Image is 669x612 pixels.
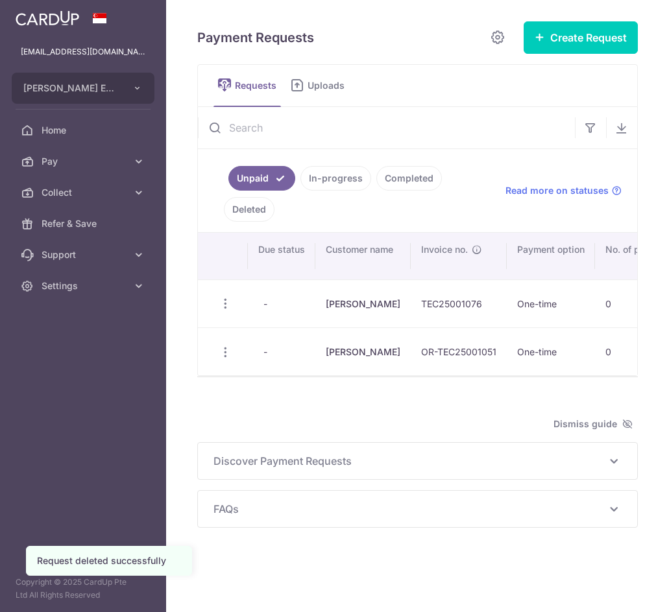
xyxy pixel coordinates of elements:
[213,501,622,517] p: FAQs
[42,124,127,137] span: Home
[42,186,127,199] span: Collect
[23,82,119,95] span: [PERSON_NAME] EYE CARE PTE. LTD.
[197,27,314,48] h5: Payment Requests
[411,327,507,375] td: OR-TEC25001051
[315,279,411,327] td: [PERSON_NAME]
[213,501,606,517] span: FAQs
[421,243,468,256] span: Invoice no.
[300,166,371,191] a: In-progress
[213,65,281,106] a: Requests
[12,73,154,104] button: [PERSON_NAME] EYE CARE PTE. LTD.
[198,107,575,148] input: Search
[505,184,622,197] a: Read more on statuses
[258,343,273,361] span: -
[524,21,638,54] button: Create Request
[411,279,507,327] td: TEC25001076
[16,10,79,26] img: CardUp
[553,416,633,432] span: Dismiss guide
[213,453,606,469] span: Discover Payment Requests
[315,327,411,375] td: [PERSON_NAME]
[507,279,595,327] td: One-time
[507,233,595,279] th: Payment option
[21,45,145,58] p: [EMAIL_ADDRESS][DOMAIN_NAME]
[376,166,442,191] a: Completed
[286,65,354,106] a: Uploads
[505,184,609,197] span: Read more on statuses
[411,233,507,279] th: Invoice no.
[213,453,622,469] p: Discover Payment Requests
[224,197,274,222] a: Deleted
[248,233,315,279] th: Due status
[235,79,281,92] span: Requests
[42,155,127,168] span: Pay
[258,295,273,313] span: -
[42,217,127,230] span: Refer & Save
[228,166,295,191] a: Unpaid
[517,243,585,256] span: Payment option
[37,554,181,567] div: Request deleted successfully
[42,279,127,292] span: Settings
[308,79,354,92] span: Uploads
[42,248,127,261] span: Support
[507,327,595,375] td: One-time
[586,573,656,606] iframe: Opens a widget where you can find more information
[315,233,411,279] th: Customer name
